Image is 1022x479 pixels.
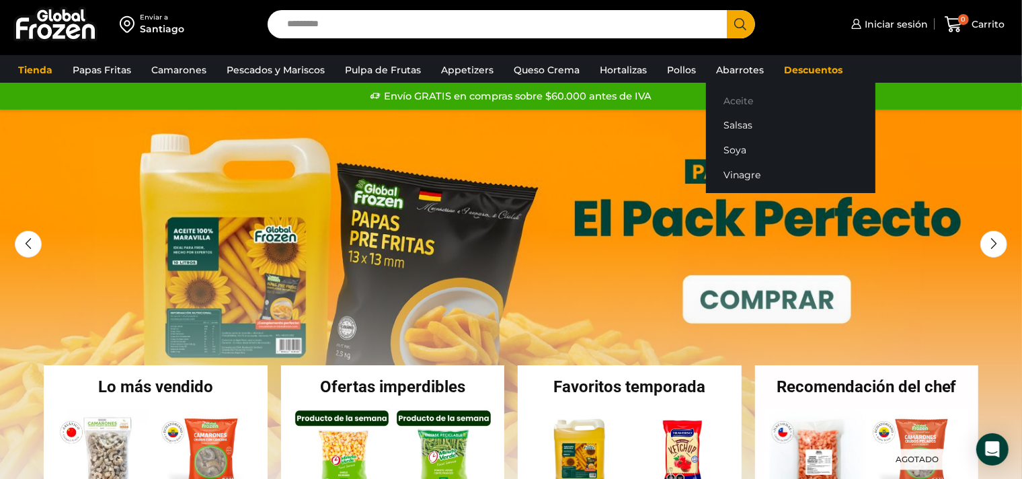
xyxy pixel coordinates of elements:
div: Open Intercom Messenger [976,433,1009,466]
span: Carrito [969,17,1005,31]
a: Salsas [706,113,875,138]
span: 0 [958,14,969,25]
p: Agotado [886,449,948,470]
a: Tienda [11,57,59,83]
a: Hortalizas [593,57,654,83]
a: Camarones [145,57,213,83]
div: Enviar a [140,13,184,22]
div: Santiago [140,22,184,36]
span: Iniciar sesión [861,17,928,31]
h2: Recomendación del chef [755,379,979,395]
a: Vinagre [706,162,875,187]
a: Soya [706,138,875,163]
a: Papas Fritas [66,57,138,83]
a: Iniciar sesión [848,11,928,38]
div: Next slide [980,231,1007,258]
h2: Ofertas imperdibles [281,379,505,395]
button: Search button [727,10,755,38]
a: Pescados y Mariscos [220,57,331,83]
a: Abarrotes [709,57,771,83]
a: Pollos [660,57,703,83]
a: Appetizers [434,57,500,83]
div: Previous slide [15,231,42,258]
h2: Favoritos temporada [518,379,742,395]
a: 0 Carrito [941,9,1009,40]
a: Descuentos [777,57,849,83]
a: Aceite [706,88,875,113]
img: address-field-icon.svg [120,13,140,36]
a: Pulpa de Frutas [338,57,428,83]
a: Queso Crema [507,57,586,83]
h2: Lo más vendido [44,379,268,395]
